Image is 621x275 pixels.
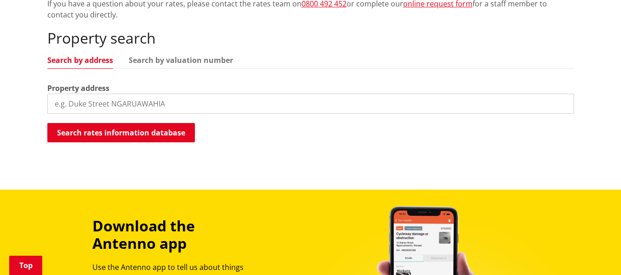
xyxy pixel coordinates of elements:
h3: Download the Antenno app [92,217,259,253]
input: e.g. Duke Street NGARUAWAHIA [47,94,574,114]
button: Search rates information database [47,123,195,142]
label: Property address [47,83,109,94]
a: Search by valuation number [129,56,233,64]
a: Top [9,256,42,275]
h2: Property search [47,29,574,47]
a: Search by address [47,56,113,64]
